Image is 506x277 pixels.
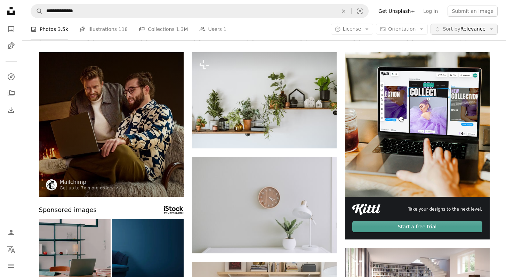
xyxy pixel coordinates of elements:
img: file-1719664959749-d56c4ff96871image [345,52,490,197]
a: Illustrations [4,39,18,53]
span: License [343,26,361,32]
a: Mailchimp [60,179,119,186]
span: Take your designs to the next level. [408,206,482,212]
a: Illustrations 118 [79,18,128,40]
div: Start a free trial [352,221,482,232]
button: Menu [4,259,18,273]
a: Two men looking at a laptop near a fireplace [39,121,184,127]
a: Users 1 [199,18,227,40]
a: a shelf filled with potted plants on top of a white wall [192,97,337,103]
button: Sort byRelevance [431,24,498,35]
span: 118 [119,25,128,33]
a: Log in / Sign up [4,226,18,239]
span: 1.3M [176,25,188,33]
img: file-1711049718225-ad48364186d3image [352,204,381,215]
a: Explore [4,70,18,84]
a: Collections 1.3M [139,18,188,40]
button: Clear [336,5,351,18]
img: a shelf filled with potted plants on top of a white wall [192,52,337,148]
button: Language [4,242,18,256]
a: Download History [4,103,18,117]
span: Sponsored images [39,205,97,215]
button: License [331,24,374,35]
a: Home — Unsplash [4,4,18,19]
span: Relevance [443,26,485,33]
a: Take your designs to the next level.Start a free trial [345,52,490,239]
button: Submit an image [448,6,498,17]
a: Photos [4,22,18,36]
form: Find visuals sitewide [31,4,369,18]
button: Visual search [352,5,368,18]
img: Go to Mailchimp's profile [46,179,57,190]
span: Orientation [388,26,416,32]
a: Collections [4,87,18,100]
a: Log in [419,6,442,17]
span: Sort by [443,26,460,32]
a: white desk lamp beside green plant [192,202,337,208]
img: Two men looking at a laptop near a fireplace [39,52,184,197]
span: 1 [223,25,226,33]
a: Get up to 7x more orders ↗ [60,186,119,190]
button: Orientation [376,24,428,35]
button: Search Unsplash [31,5,43,18]
img: white desk lamp beside green plant [192,157,337,253]
a: Get Unsplash+ [374,6,419,17]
